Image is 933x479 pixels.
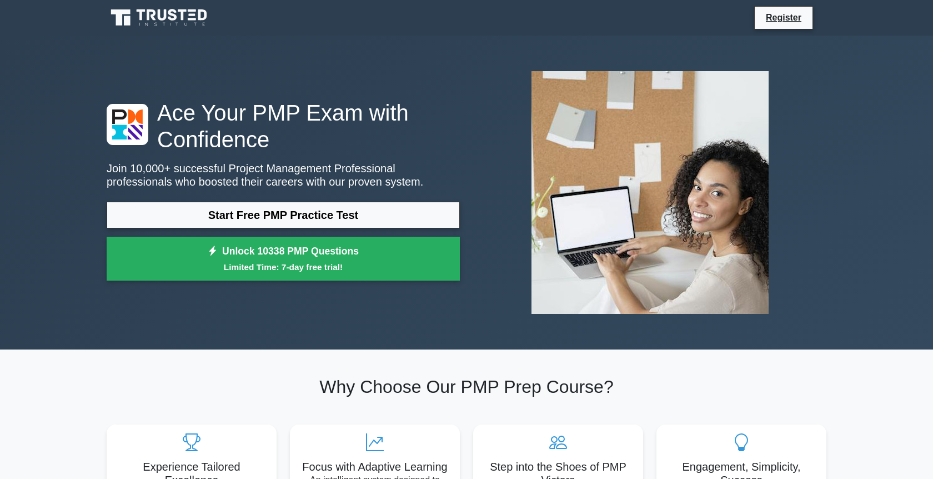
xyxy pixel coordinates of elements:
h5: Focus with Adaptive Learning [299,460,451,473]
h1: Ace Your PMP Exam with Confidence [107,99,460,153]
a: Register [759,11,808,24]
small: Limited Time: 7-day free trial! [121,261,446,273]
h2: Why Choose Our PMP Prep Course? [107,376,826,397]
a: Unlock 10338 PMP QuestionsLimited Time: 7-day free trial! [107,237,460,281]
p: Join 10,000+ successful Project Management Professional professionals who boosted their careers w... [107,162,460,188]
a: Start Free PMP Practice Test [107,202,460,228]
